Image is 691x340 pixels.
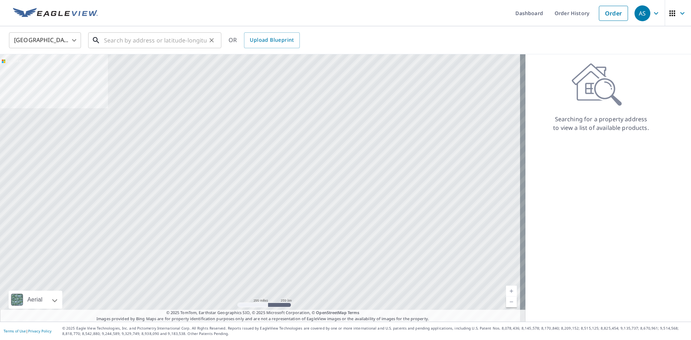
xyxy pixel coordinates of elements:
span: © 2025 TomTom, Earthstar Geographics SIO, © 2025 Microsoft Corporation, © [166,310,360,316]
a: Upload Blueprint [244,32,299,48]
div: AS [634,5,650,21]
p: Searching for a property address to view a list of available products. [553,115,649,132]
p: © 2025 Eagle View Technologies, Inc. and Pictometry International Corp. All Rights Reserved. Repo... [62,326,687,336]
span: Upload Blueprint [250,36,294,45]
input: Search by address or latitude-longitude [104,30,207,50]
div: [GEOGRAPHIC_DATA] [9,30,81,50]
a: Privacy Policy [28,328,51,334]
img: EV Logo [13,8,98,19]
a: Current Level 5, Zoom In [506,286,517,296]
p: | [4,329,51,333]
div: Aerial [9,291,62,309]
a: Terms [348,310,360,315]
a: OpenStreetMap [316,310,346,315]
a: Terms of Use [4,328,26,334]
button: Clear [207,35,217,45]
a: Current Level 5, Zoom Out [506,296,517,307]
div: Aerial [25,291,45,309]
div: OR [229,32,300,48]
a: Order [599,6,628,21]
